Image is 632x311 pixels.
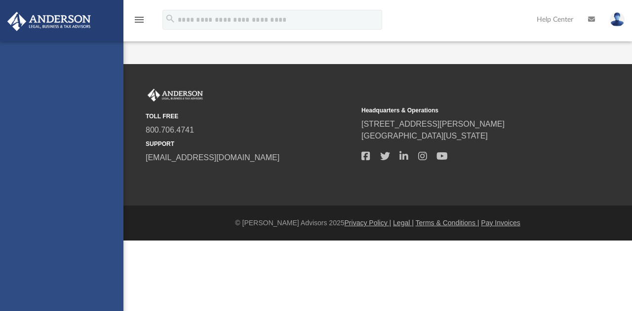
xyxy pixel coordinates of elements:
[133,19,145,26] a: menu
[610,12,625,27] img: User Pic
[133,14,145,26] i: menu
[416,219,479,227] a: Terms & Conditions |
[345,219,392,227] a: Privacy Policy |
[146,112,355,121] small: TOLL FREE
[361,106,570,115] small: Headquarters & Operations
[165,13,176,24] i: search
[481,219,520,227] a: Pay Invoices
[123,218,632,228] div: © [PERSON_NAME] Advisors 2025
[393,219,414,227] a: Legal |
[4,12,94,31] img: Anderson Advisors Platinum Portal
[146,153,279,162] a: [EMAIL_ADDRESS][DOMAIN_NAME]
[146,126,194,134] a: 800.706.4741
[361,120,505,128] a: [STREET_ADDRESS][PERSON_NAME]
[361,132,488,140] a: [GEOGRAPHIC_DATA][US_STATE]
[146,89,205,102] img: Anderson Advisors Platinum Portal
[146,139,355,148] small: SUPPORT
